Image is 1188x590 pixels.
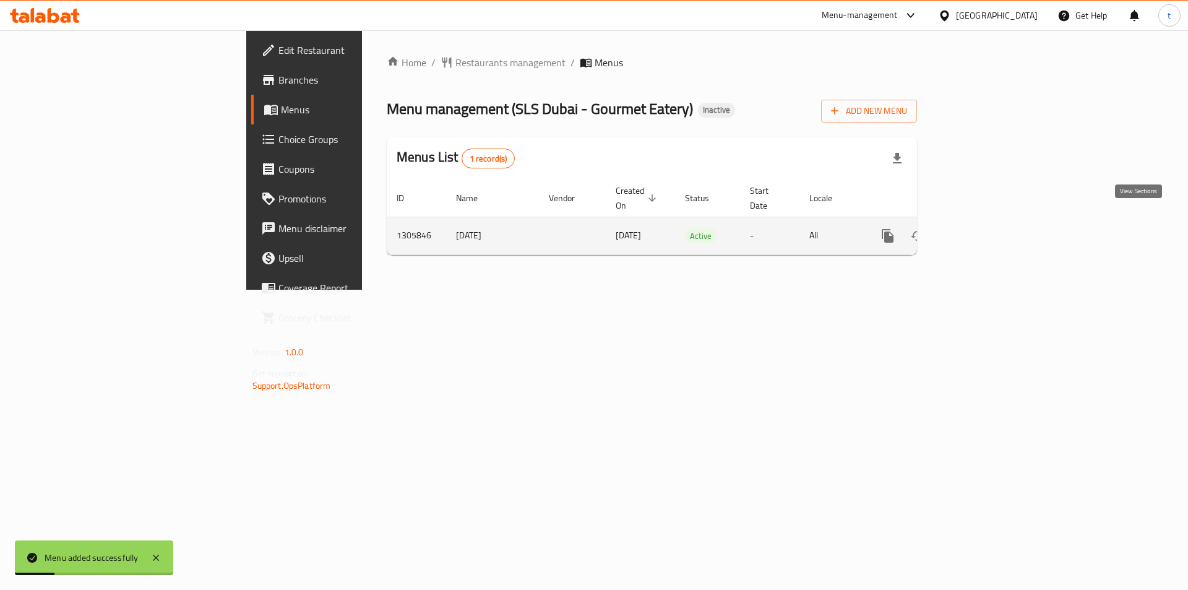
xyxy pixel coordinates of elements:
[281,102,435,117] span: Menus
[251,184,445,214] a: Promotions
[251,35,445,65] a: Edit Restaurant
[446,217,539,254] td: [DATE]
[251,95,445,124] a: Menus
[251,273,445,303] a: Coverage Report
[698,103,735,118] div: Inactive
[387,180,1002,255] table: enhanced table
[570,55,575,70] li: /
[595,55,623,70] span: Menus
[45,551,139,565] div: Menu added successfully
[456,191,494,206] span: Name
[278,191,435,206] span: Promotions
[278,43,435,58] span: Edit Restaurant
[251,124,445,154] a: Choice Groups
[251,243,445,273] a: Upsell
[387,55,917,70] nav: breadcrumb
[882,144,912,173] div: Export file
[278,221,435,236] span: Menu disclaimer
[750,183,785,213] span: Start Date
[740,217,799,254] td: -
[616,227,641,243] span: [DATE]
[285,344,304,360] span: 1.0.0
[251,65,445,95] a: Branches
[278,72,435,87] span: Branches
[685,228,717,243] div: Active
[252,378,331,394] a: Support.OpsPlatform
[809,191,848,206] span: Locale
[441,55,566,70] a: Restaurants management
[278,162,435,176] span: Coupons
[278,310,435,325] span: Grocery Checklist
[698,105,735,115] span: Inactive
[873,221,903,251] button: more
[549,191,591,206] span: Vendor
[251,303,445,332] a: Grocery Checklist
[831,103,907,119] span: Add New Menu
[821,100,917,123] button: Add New Menu
[278,132,435,147] span: Choice Groups
[397,191,420,206] span: ID
[252,344,283,360] span: Version:
[462,149,515,168] div: Total records count
[1168,9,1171,22] span: t
[455,55,566,70] span: Restaurants management
[863,180,1002,217] th: Actions
[685,229,717,243] span: Active
[685,191,725,206] span: Status
[616,183,660,213] span: Created On
[903,221,932,251] button: Change Status
[462,153,515,165] span: 1 record(s)
[251,214,445,243] a: Menu disclaimer
[799,217,863,254] td: All
[251,154,445,184] a: Coupons
[387,95,693,123] span: Menu management ( SLS Dubai - Gourmet Eatery )
[397,148,515,168] h2: Menus List
[278,280,435,295] span: Coverage Report
[956,9,1038,22] div: [GEOGRAPHIC_DATA]
[252,365,309,381] span: Get support on:
[278,251,435,266] span: Upsell
[822,8,898,23] div: Menu-management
